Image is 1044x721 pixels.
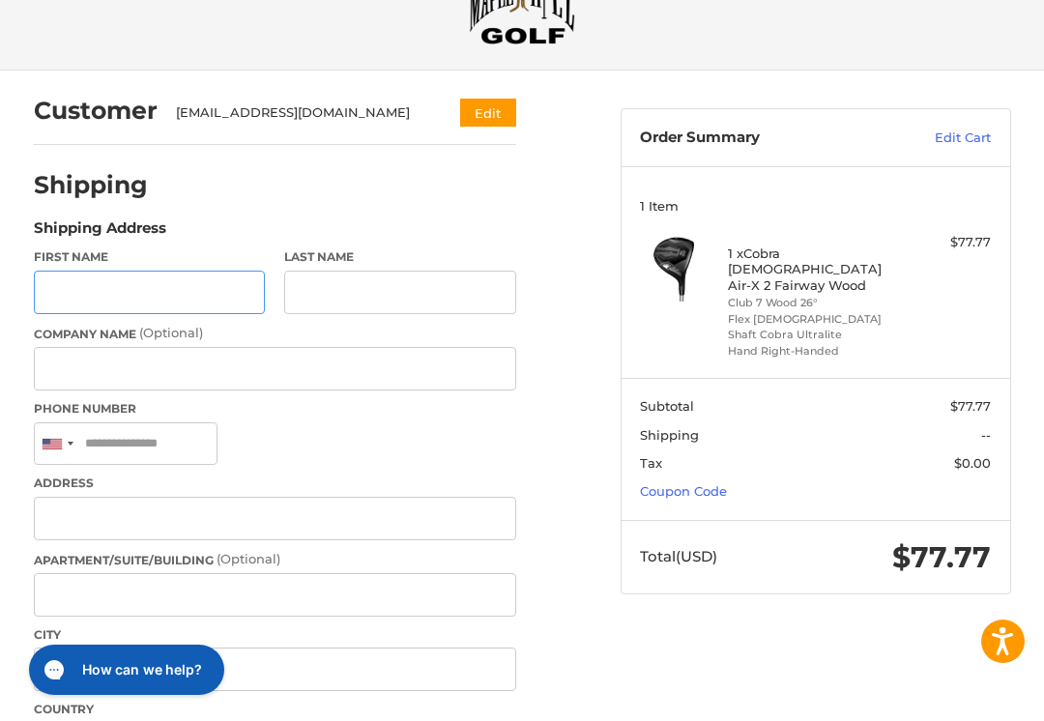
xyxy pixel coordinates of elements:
label: Phone Number [34,400,516,418]
h2: Customer [34,96,158,126]
a: Edit Cart [879,129,991,148]
div: $77.77 [903,233,991,252]
li: Club 7 Wood 26° [728,295,899,311]
h3: 1 Item [640,198,991,214]
span: Shipping [640,427,699,443]
label: City [34,626,516,644]
label: Company Name [34,324,516,343]
a: Coupon Code [640,483,727,499]
h4: 1 x Cobra [DEMOGRAPHIC_DATA] Air-X 2 Fairway Wood [728,245,899,293]
span: Total (USD) [640,547,717,565]
small: (Optional) [139,325,203,340]
span: $0.00 [954,455,991,471]
small: (Optional) [217,551,280,566]
li: Hand Right-Handed [728,343,899,360]
label: Apartment/Suite/Building [34,550,516,569]
label: Last Name [284,248,516,266]
h2: Shipping [34,170,148,200]
button: Edit [460,99,516,127]
span: $77.77 [892,539,991,575]
div: [EMAIL_ADDRESS][DOMAIN_NAME] [176,103,422,123]
li: Flex [DEMOGRAPHIC_DATA] [728,311,899,328]
span: Tax [640,455,662,471]
label: First Name [34,248,266,266]
label: Address [34,475,516,492]
span: -- [981,427,991,443]
iframe: Gorgias live chat messenger [19,638,230,702]
li: Shaft Cobra Ultralite [728,327,899,343]
span: Subtotal [640,398,694,414]
span: $77.77 [950,398,991,414]
div: United States: +1 [35,423,79,465]
h3: Order Summary [640,129,879,148]
label: Country [34,701,516,718]
legend: Shipping Address [34,217,166,248]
